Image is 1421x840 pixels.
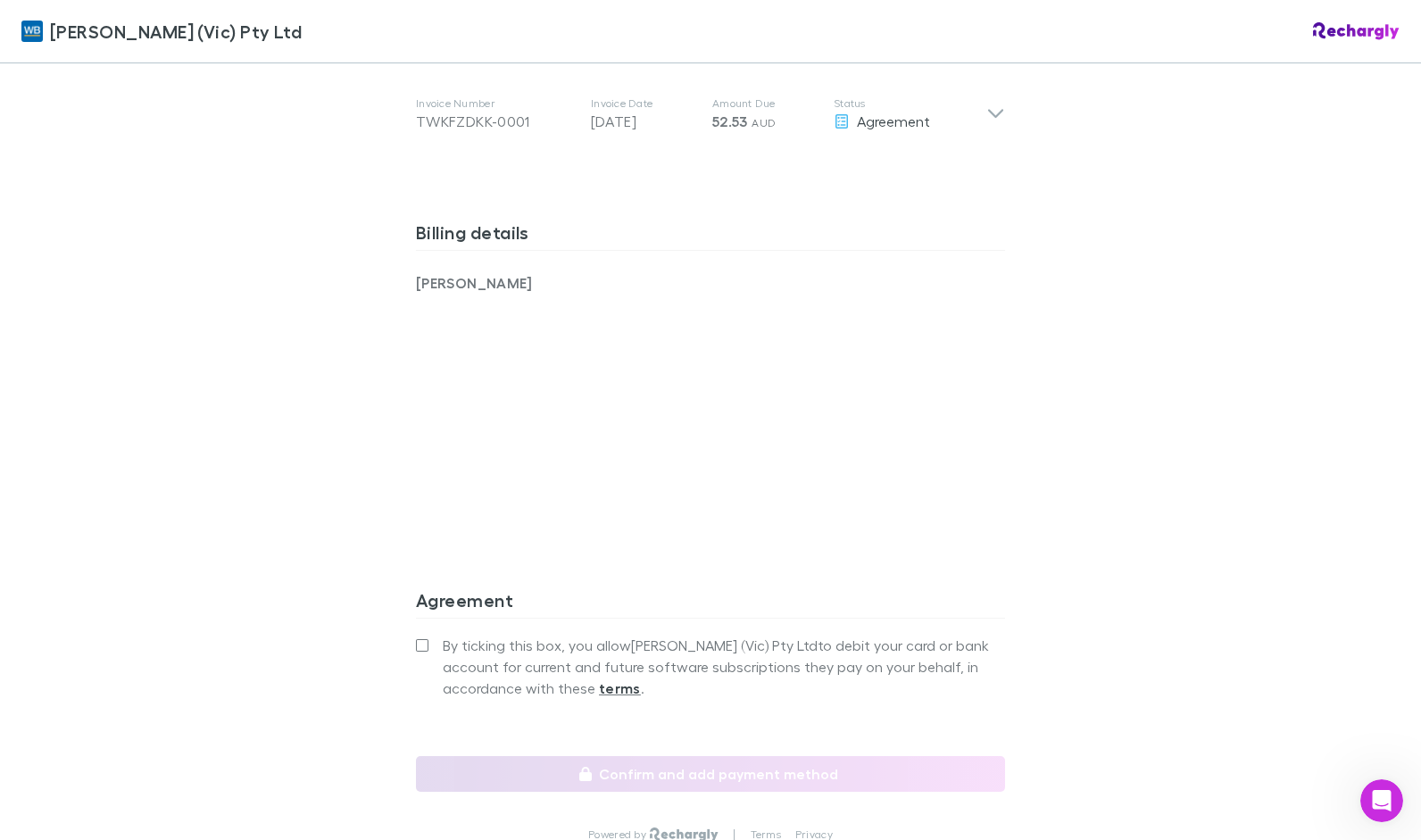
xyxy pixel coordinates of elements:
span: AUD [752,116,776,129]
div: Invoice NumberTWKFZDKK-0001Invoice Date[DATE]Amount Due52.53 AUDStatusAgreement [402,79,1019,150]
div: TWKFZDKK-0001 [416,111,577,132]
span: [PERSON_NAME] (Vic) Pty Ltd [50,18,302,45]
iframe: Intercom live chat [1360,779,1403,822]
p: Invoice Number [416,96,577,111]
button: Confirm and add payment method [416,756,1005,792]
p: [PERSON_NAME] [416,272,710,294]
img: William Buck (Vic) Pty Ltd's Logo [21,21,43,42]
p: Invoice Date [591,96,698,111]
span: Agreement [857,112,930,129]
h3: Agreement [416,589,1005,618]
iframe: Secure address input frame [412,304,1009,507]
strong: terms [599,679,641,697]
p: Amount Due [712,96,819,111]
p: Status [834,96,986,111]
span: 52.53 [712,112,748,130]
span: By ticking this box, you allow [PERSON_NAME] (Vic) Pty Ltd to debit your card or bank account for... [443,635,1005,699]
img: Rechargly Logo [1313,22,1400,40]
p: [DATE] [591,111,698,132]
h3: Billing details [416,221,1005,250]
